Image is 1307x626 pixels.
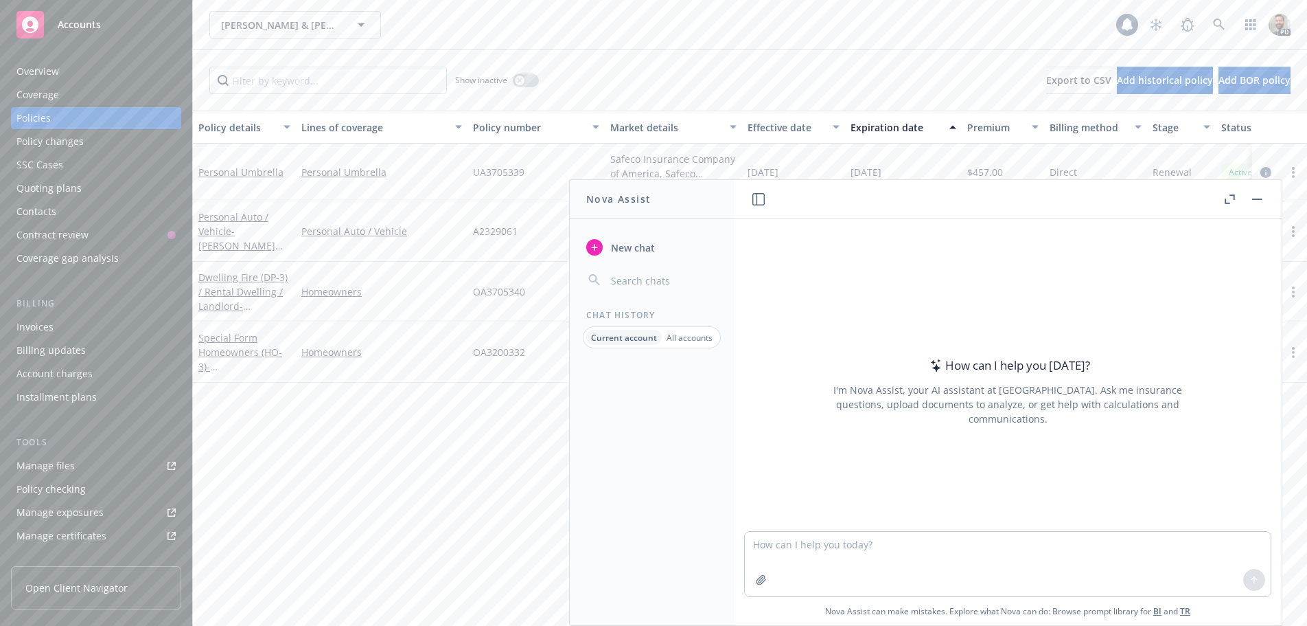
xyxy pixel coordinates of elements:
span: Open Client Navigator [25,581,128,595]
button: Stage [1147,111,1216,144]
div: Overview [16,60,59,82]
a: TR [1180,605,1190,617]
a: Invoices [11,316,181,338]
span: [DATE] [748,165,778,179]
a: Manage exposures [11,502,181,524]
div: I'm Nova Assist, your AI assistant at [GEOGRAPHIC_DATA]. Ask me insurance questions, upload docum... [815,383,1201,426]
div: Chat History [570,309,734,321]
div: Policy details [198,120,275,135]
a: Stop snowing [1142,11,1170,38]
a: Manage certificates [11,525,181,547]
button: Export to CSV [1046,67,1111,94]
button: Add BOR policy [1218,67,1291,94]
a: circleInformation [1258,164,1274,181]
a: BI [1153,605,1161,617]
a: Manage files [11,455,181,477]
div: Expiration date [851,120,941,135]
a: Personal Umbrella [301,165,462,179]
button: Policy details [193,111,296,144]
div: Contacts [16,201,56,223]
button: Add historical policy [1117,67,1213,94]
a: Manage BORs [11,548,181,570]
button: Premium [962,111,1044,144]
div: Coverage [16,84,59,106]
div: Quoting plans [16,177,82,199]
span: Show inactive [455,74,507,86]
a: Switch app [1237,11,1264,38]
span: - [PERSON_NAME] [PERSON_NAME] [198,225,283,267]
span: New chat [608,241,655,255]
span: [PERSON_NAME] & [PERSON_NAME] [221,18,340,32]
button: Billing method [1044,111,1147,144]
div: Installment plans [16,386,97,408]
a: more [1285,223,1302,240]
div: Billing method [1050,120,1126,135]
div: How can I help you [DATE]? [926,357,1090,375]
span: UA3705339 [473,165,524,179]
div: Policy changes [16,131,84,153]
a: Account charges [11,363,181,385]
input: Search chats [608,271,717,290]
div: Tools [11,436,181,449]
span: [DATE] [851,165,881,179]
div: Status [1221,120,1305,135]
a: Installment plans [11,386,181,408]
button: Market details [605,111,742,144]
div: Policy number [473,120,584,135]
button: Lines of coverage [296,111,467,144]
a: Contacts [11,201,181,223]
a: Billing updates [11,339,181,361]
span: Add historical policy [1117,74,1213,87]
a: Policy checking [11,478,181,500]
div: Invoices [16,316,54,338]
a: Policies [11,107,181,129]
a: more [1285,344,1302,361]
button: Policy number [467,111,605,144]
p: All accounts [667,332,713,344]
input: Filter by keyword... [209,67,447,94]
a: Report a Bug [1174,11,1201,38]
span: Direct [1050,165,1077,179]
div: Policies [16,107,51,129]
a: Dwelling Fire (DP-3) / Rental Dwelling / Landlord [198,271,288,342]
div: Coverage gap analysis [16,247,119,269]
a: Search [1205,11,1233,38]
img: photo [1269,14,1291,36]
span: OA3705340 [473,284,525,299]
span: OA3200332 [473,345,525,359]
div: Account charges [16,363,93,385]
div: SSC Cases [16,154,63,176]
div: Safeco Insurance Company of America, Safeco Insurance (Liberty Mutual) [610,152,737,181]
a: Coverage [11,84,181,106]
h1: Nova Assist [586,192,651,206]
div: Billing updates [16,339,86,361]
a: Homeowners [301,345,462,359]
a: Accounts [11,5,181,44]
div: Manage BORs [16,548,81,570]
div: Stage [1153,120,1195,135]
div: Manage exposures [16,502,104,524]
a: Homeowners [301,284,462,299]
span: $457.00 [967,165,1003,179]
div: Billing [11,297,181,311]
a: Quoting plans [11,177,181,199]
button: [PERSON_NAME] & [PERSON_NAME] [209,11,381,38]
span: Renewal [1153,165,1192,179]
div: Lines of coverage [301,120,447,135]
span: - [STREET_ADDRESS][PERSON_NAME] [198,300,286,342]
a: more [1285,284,1302,300]
div: Policy checking [16,478,86,500]
a: Overview [11,60,181,82]
a: SSC Cases [11,154,181,176]
span: Export to CSV [1046,74,1111,87]
a: more [1285,164,1302,181]
a: Personal Umbrella [198,166,284,179]
button: Expiration date [845,111,962,144]
a: Contract review [11,224,181,246]
span: Add BOR policy [1218,74,1291,87]
span: Nova Assist can make mistakes. Explore what Nova can do: Browse prompt library for and [739,597,1276,625]
span: Accounts [58,19,101,30]
a: Coverage gap analysis [11,247,181,269]
div: Manage files [16,455,75,477]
